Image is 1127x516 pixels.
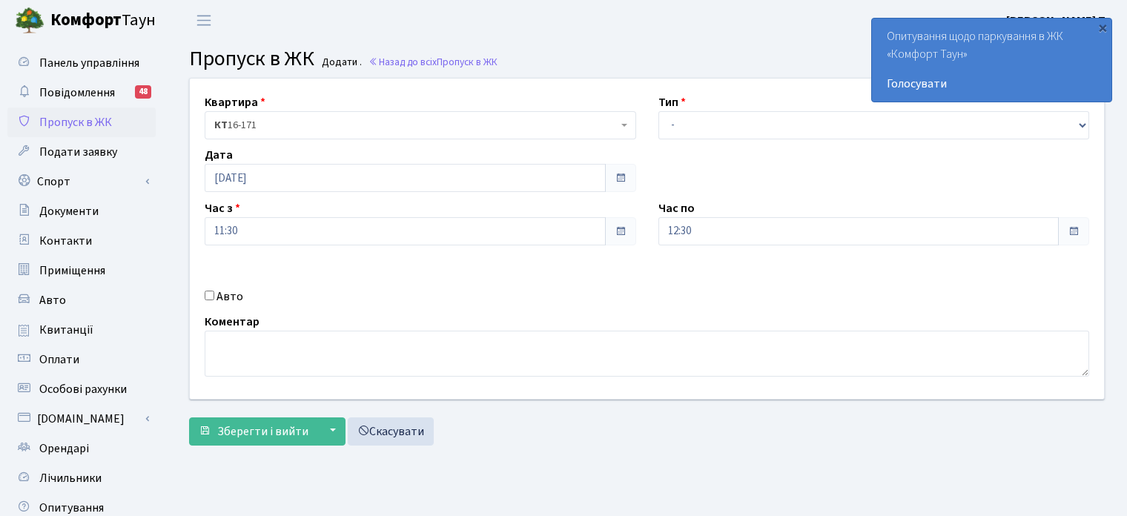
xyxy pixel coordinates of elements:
[205,93,265,111] label: Квартира
[7,434,156,463] a: Орендарі
[7,256,156,285] a: Приміщення
[189,44,314,73] span: Пропуск в ЖК
[15,6,44,36] img: logo.png
[1095,20,1110,35] div: ×
[7,345,156,374] a: Оплати
[7,78,156,107] a: Повідомлення48
[7,285,156,315] a: Авто
[214,118,618,133] span: <b>КТ</b>&nbsp;&nbsp;&nbsp;&nbsp;16-171
[319,56,362,69] small: Додати .
[39,351,79,368] span: Оплати
[39,440,89,457] span: Орендарі
[189,417,318,446] button: Зберегти і вийти
[39,233,92,249] span: Контакти
[39,114,112,130] span: Пропуск в ЖК
[39,381,127,397] span: Особові рахунки
[39,262,105,279] span: Приміщення
[205,313,260,331] label: Коментар
[205,146,233,164] label: Дата
[50,8,122,32] b: Комфорт
[214,118,228,133] b: КТ
[7,107,156,137] a: Пропуск в ЖК
[185,8,222,33] button: Переключити навігацію
[39,500,104,516] span: Опитування
[39,85,115,101] span: Повідомлення
[658,199,695,217] label: Час по
[7,374,156,404] a: Особові рахунки
[7,48,156,78] a: Панель управління
[7,196,156,226] a: Документи
[217,288,243,305] label: Авто
[217,423,308,440] span: Зберегти і вийти
[368,55,498,69] a: Назад до всіхПропуск в ЖК
[7,315,156,345] a: Квитанції
[39,144,117,160] span: Подати заявку
[50,8,156,33] span: Таун
[135,85,151,99] div: 48
[348,417,434,446] a: Скасувати
[39,292,66,308] span: Авто
[887,75,1097,93] a: Голосувати
[39,55,139,71] span: Панель управління
[437,55,498,69] span: Пропуск в ЖК
[872,19,1111,102] div: Опитування щодо паркування в ЖК «Комфорт Таун»
[205,199,240,217] label: Час з
[205,111,636,139] span: <b>КТ</b>&nbsp;&nbsp;&nbsp;&nbsp;16-171
[39,322,93,338] span: Квитанції
[7,137,156,167] a: Подати заявку
[658,93,686,111] label: Тип
[1006,13,1109,29] b: [PERSON_NAME] П.
[39,470,102,486] span: Лічильники
[39,203,99,219] span: Документи
[7,167,156,196] a: Спорт
[7,404,156,434] a: [DOMAIN_NAME]
[7,226,156,256] a: Контакти
[7,463,156,493] a: Лічильники
[1006,12,1109,30] a: [PERSON_NAME] П.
